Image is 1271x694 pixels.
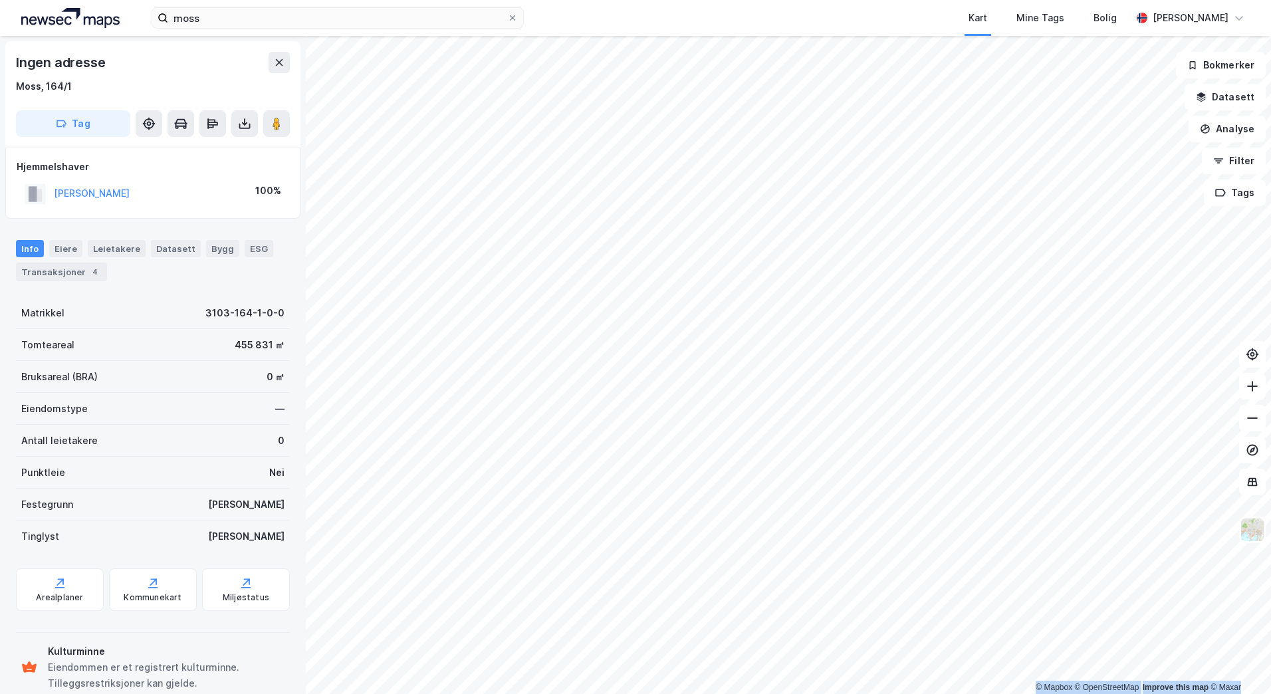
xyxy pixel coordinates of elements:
[16,263,107,281] div: Transaksjoner
[275,401,285,417] div: —
[205,305,285,321] div: 3103-164-1-0-0
[278,433,285,449] div: 0
[1143,683,1209,692] a: Improve this map
[48,643,285,659] div: Kulturminne
[88,240,146,257] div: Leietakere
[1185,84,1266,110] button: Datasett
[16,240,44,257] div: Info
[16,52,108,73] div: Ingen adresse
[223,592,269,603] div: Miljøstatus
[151,240,201,257] div: Datasett
[36,592,83,603] div: Arealplaner
[16,78,72,94] div: Moss, 164/1
[1204,179,1266,206] button: Tags
[16,110,130,137] button: Tag
[168,8,507,28] input: Søk på adresse, matrikkel, gårdeiere, leietakere eller personer
[124,592,181,603] div: Kommunekart
[48,659,285,691] div: Eiendommen er et registrert kulturminne. Tilleggsrestriksjoner kan gjelde.
[235,337,285,353] div: 455 831 ㎡
[1016,10,1064,26] div: Mine Tags
[88,265,102,279] div: 4
[21,305,64,321] div: Matrikkel
[206,240,239,257] div: Bygg
[21,528,59,544] div: Tinglyst
[49,240,82,257] div: Eiere
[267,369,285,385] div: 0 ㎡
[1075,683,1139,692] a: OpenStreetMap
[21,337,74,353] div: Tomteareal
[17,159,289,175] div: Hjemmelshaver
[21,465,65,481] div: Punktleie
[1240,517,1265,542] img: Z
[208,497,285,513] div: [PERSON_NAME]
[1205,630,1271,694] div: Kontrollprogram for chat
[21,433,98,449] div: Antall leietakere
[21,497,73,513] div: Festegrunn
[1036,683,1072,692] a: Mapbox
[269,465,285,481] div: Nei
[21,369,98,385] div: Bruksareal (BRA)
[1153,10,1228,26] div: [PERSON_NAME]
[1094,10,1117,26] div: Bolig
[255,183,281,199] div: 100%
[21,8,120,28] img: logo.a4113a55bc3d86da70a041830d287a7e.svg
[21,401,88,417] div: Eiendomstype
[1202,148,1266,174] button: Filter
[1189,116,1266,142] button: Analyse
[208,528,285,544] div: [PERSON_NAME]
[245,240,273,257] div: ESG
[1176,52,1266,78] button: Bokmerker
[969,10,987,26] div: Kart
[1205,630,1271,694] iframe: Chat Widget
